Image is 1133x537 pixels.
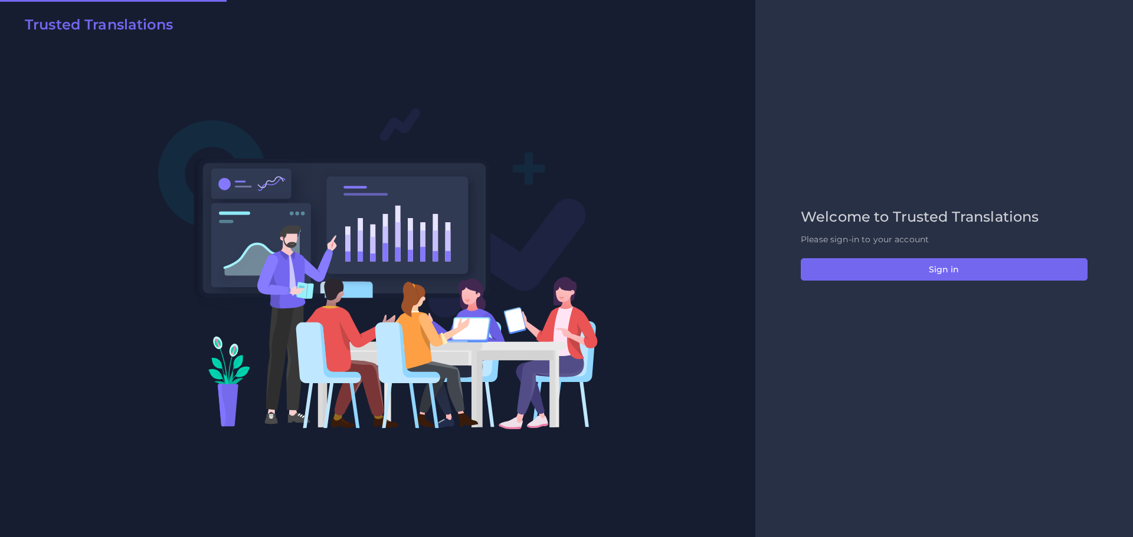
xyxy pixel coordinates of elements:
button: Sign in [801,258,1088,281]
a: Trusted Translations [17,17,173,38]
img: Login V2 [158,107,598,430]
h2: Welcome to Trusted Translations [801,209,1088,226]
p: Please sign-in to your account [801,233,1088,246]
h2: Trusted Translations [25,17,173,34]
